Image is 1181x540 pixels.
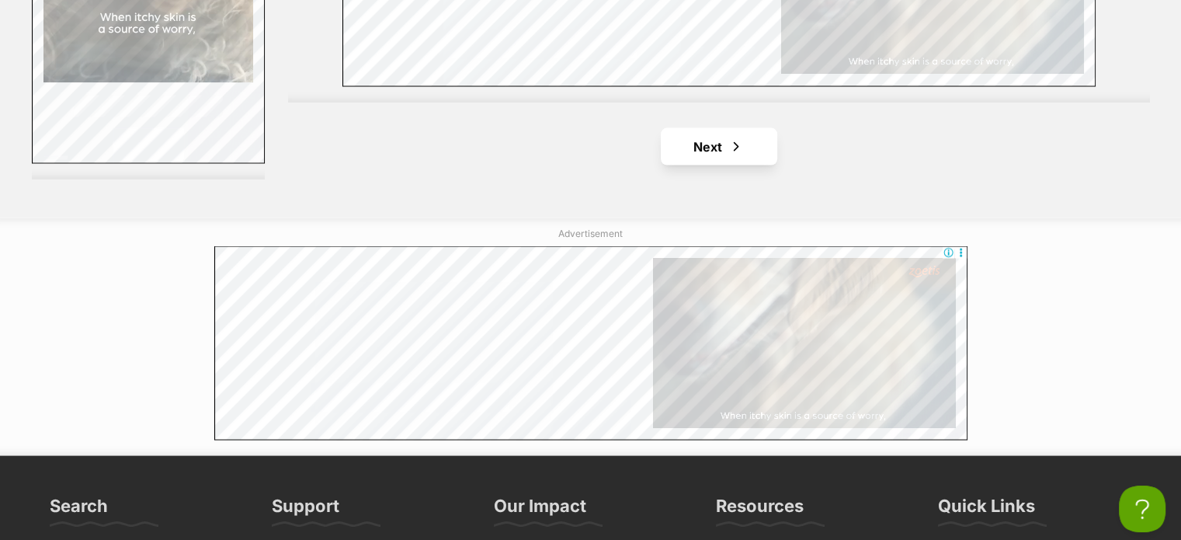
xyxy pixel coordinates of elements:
h3: Support [272,495,339,526]
h3: Quick Links [938,495,1035,526]
h3: Search [50,495,108,526]
iframe: Help Scout Beacon - Open [1119,486,1165,532]
h3: Our Impact [494,495,586,526]
nav: Pagination [288,128,1150,165]
a: Next page [661,128,777,165]
h3: Resources [716,495,804,526]
iframe: Advertisement [214,246,967,441]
